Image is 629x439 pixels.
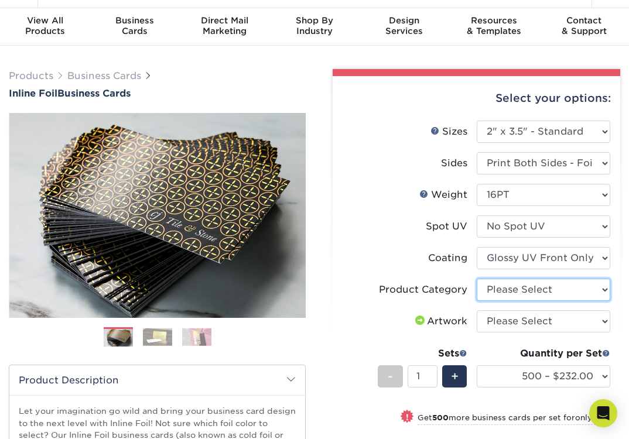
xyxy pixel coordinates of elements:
div: Industry [269,15,359,36]
a: Inline FoilBusiness Cards [9,88,306,99]
span: Design [360,15,449,26]
img: Business Cards 02 [143,328,172,346]
span: only [575,413,610,422]
div: Cards [90,15,179,36]
span: - [388,368,393,385]
div: Select your options: [342,76,611,121]
span: Resources [449,15,539,26]
div: Open Intercom Messenger [589,399,617,427]
div: & Templates [449,15,539,36]
a: Products [9,70,53,81]
span: Direct Mail [180,15,269,26]
iframe: Google Customer Reviews [3,403,100,435]
a: BusinessCards [90,8,179,46]
a: Resources& Templates [449,8,539,46]
span: + [451,368,459,385]
div: Quantity per Set [477,347,611,361]
div: Sides [441,156,467,170]
span: Business [90,15,179,26]
a: Contact& Support [539,8,629,46]
h2: Product Description [9,365,305,395]
img: Inline Foil 01 [9,67,306,364]
div: Artwork [413,314,467,328]
div: Sets [378,347,467,361]
a: Business Cards [67,70,141,81]
strong: 500 [432,413,449,422]
div: Services [360,15,449,36]
a: Shop ByIndustry [269,8,359,46]
div: Coating [428,251,467,265]
a: Direct MailMarketing [180,8,269,46]
span: ! [406,411,409,423]
img: Business Cards 01 [104,323,133,352]
div: Product Category [379,283,467,297]
h1: Business Cards [9,88,306,99]
div: Marketing [180,15,269,36]
div: Spot UV [426,220,467,234]
div: Weight [419,188,467,202]
span: Inline Foil [9,88,57,99]
span: Shop By [269,15,359,26]
img: Business Cards 03 [182,328,211,346]
a: DesignServices [360,8,449,46]
div: & Support [539,15,629,36]
small: Get more business cards per set for [418,413,610,425]
span: Contact [539,15,629,26]
div: Sizes [430,125,467,139]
